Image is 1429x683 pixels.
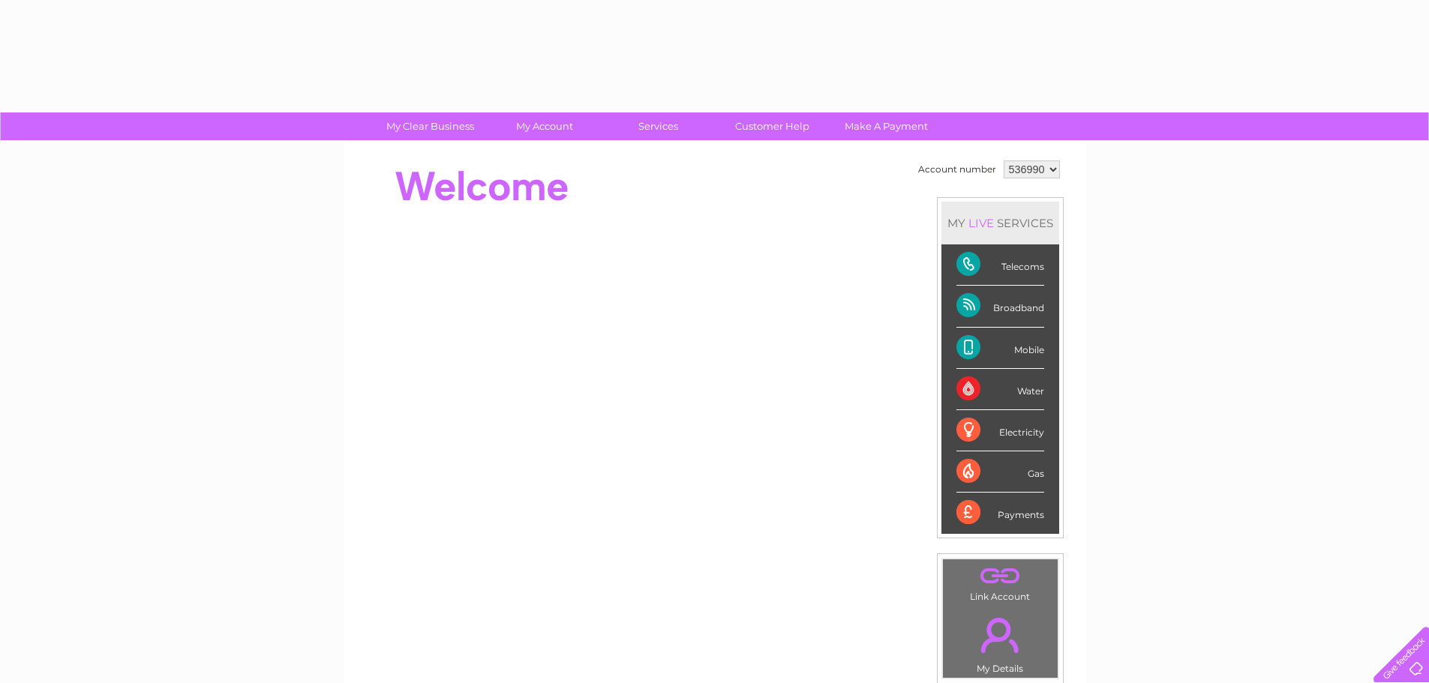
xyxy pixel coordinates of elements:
[710,112,834,140] a: Customer Help
[947,609,1054,661] a: .
[956,328,1044,369] div: Mobile
[947,563,1054,589] a: .
[596,112,720,140] a: Services
[956,244,1044,286] div: Telecoms
[956,369,1044,410] div: Water
[956,286,1044,327] div: Broadband
[482,112,606,140] a: My Account
[914,157,1000,182] td: Account number
[824,112,948,140] a: Make A Payment
[956,410,1044,451] div: Electricity
[956,451,1044,493] div: Gas
[368,112,492,140] a: My Clear Business
[956,493,1044,533] div: Payments
[942,559,1058,606] td: Link Account
[965,216,997,230] div: LIVE
[942,605,1058,679] td: My Details
[941,202,1059,244] div: MY SERVICES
